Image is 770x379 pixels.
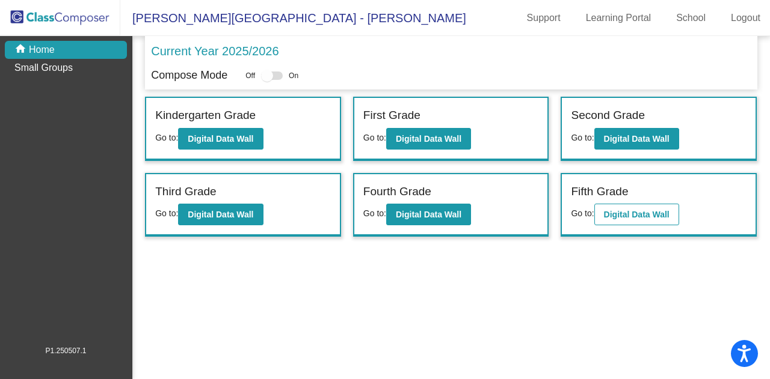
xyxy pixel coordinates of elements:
label: Fifth Grade [571,183,628,201]
b: Digital Data Wall [396,210,461,219]
span: Go to: [363,208,386,218]
button: Digital Data Wall [386,128,471,150]
label: Fourth Grade [363,183,431,201]
p: Small Groups [14,61,73,75]
p: Home [29,43,55,57]
b: Digital Data Wall [604,210,670,219]
p: Current Year 2025/2026 [151,42,279,60]
label: Kindergarten Grade [155,107,256,124]
span: Go to: [155,208,178,218]
a: School [667,8,715,28]
label: First Grade [363,107,420,124]
button: Digital Data Wall [178,204,263,225]
a: Support [517,8,570,28]
span: Go to: [363,133,386,142]
p: Compose Mode [151,67,227,83]
button: Digital Data Wall [178,128,263,150]
span: On [289,70,298,81]
label: Second Grade [571,107,645,124]
span: [PERSON_NAME][GEOGRAPHIC_DATA] - [PERSON_NAME] [120,8,466,28]
b: Digital Data Wall [188,134,253,144]
span: Go to: [155,133,178,142]
a: Learning Portal [576,8,661,28]
span: Go to: [571,208,594,218]
b: Digital Data Wall [604,134,670,144]
label: Third Grade [155,183,216,201]
span: Go to: [571,133,594,142]
mat-icon: home [14,43,29,57]
button: Digital Data Wall [594,204,679,225]
button: Digital Data Wall [594,128,679,150]
span: Off [245,70,255,81]
button: Digital Data Wall [386,204,471,225]
b: Digital Data Wall [396,134,461,144]
b: Digital Data Wall [188,210,253,219]
a: Logout [721,8,770,28]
